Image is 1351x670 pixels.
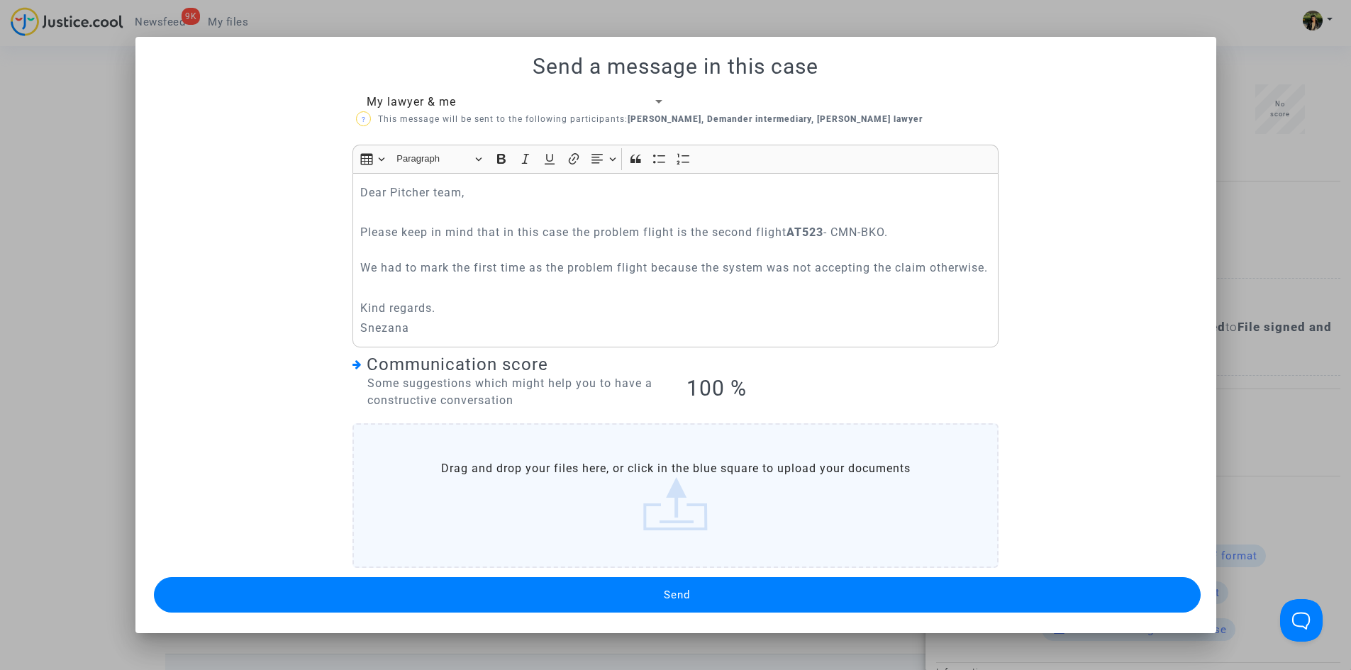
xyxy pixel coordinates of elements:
[367,95,456,108] span: My lawyer & me
[352,145,999,172] div: Editor toolbar
[352,375,665,409] div: Some suggestions which might help you to have a constructive conversation
[152,54,1199,79] h1: Send a message in this case
[360,299,991,317] p: Kind regards.
[367,354,548,374] span: Communication score
[396,150,470,167] span: Paragraph
[360,319,991,337] p: Snezana
[356,111,923,128] p: This message will be sent to the following participants:
[360,184,991,201] p: Dear Pitcher team,
[362,116,366,123] span: ?
[154,577,1201,613] button: Send
[786,225,823,239] strong: AT523
[664,588,690,601] span: Send
[1280,599,1323,642] iframe: Help Scout Beacon - Open
[352,173,999,348] div: Rich Text Editor, main
[686,376,999,401] h1: 100 %
[360,223,991,277] p: Please keep in mind that in this case the problem flight is the second flight - CMN-BKO. We had t...
[628,114,923,124] b: [PERSON_NAME], Demander intermediary, [PERSON_NAME] lawyer
[390,148,488,170] button: Paragraph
